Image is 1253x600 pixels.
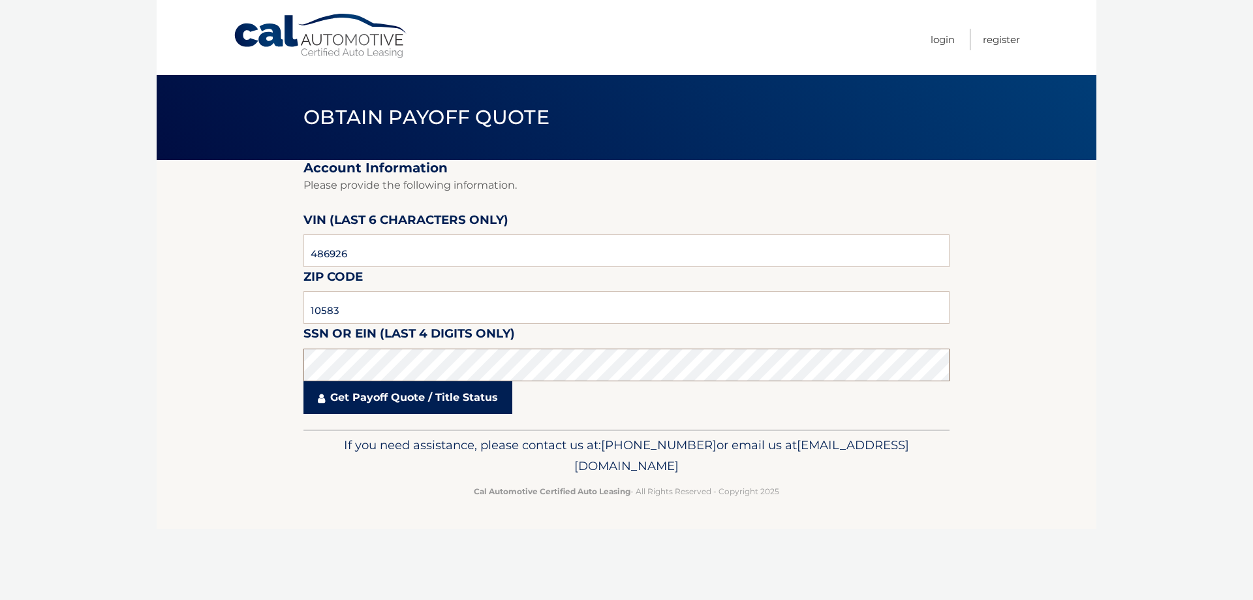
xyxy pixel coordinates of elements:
[233,13,409,59] a: Cal Automotive
[931,29,955,50] a: Login
[303,381,512,414] a: Get Payoff Quote / Title Status
[312,484,941,498] p: - All Rights Reserved - Copyright 2025
[303,324,515,348] label: SSN or EIN (last 4 digits only)
[303,267,363,291] label: Zip Code
[474,486,630,496] strong: Cal Automotive Certified Auto Leasing
[601,437,717,452] span: [PHONE_NUMBER]
[303,210,508,234] label: VIN (last 6 characters only)
[312,435,941,477] p: If you need assistance, please contact us at: or email us at
[303,105,549,129] span: Obtain Payoff Quote
[983,29,1020,50] a: Register
[303,160,950,176] h2: Account Information
[303,176,950,195] p: Please provide the following information.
